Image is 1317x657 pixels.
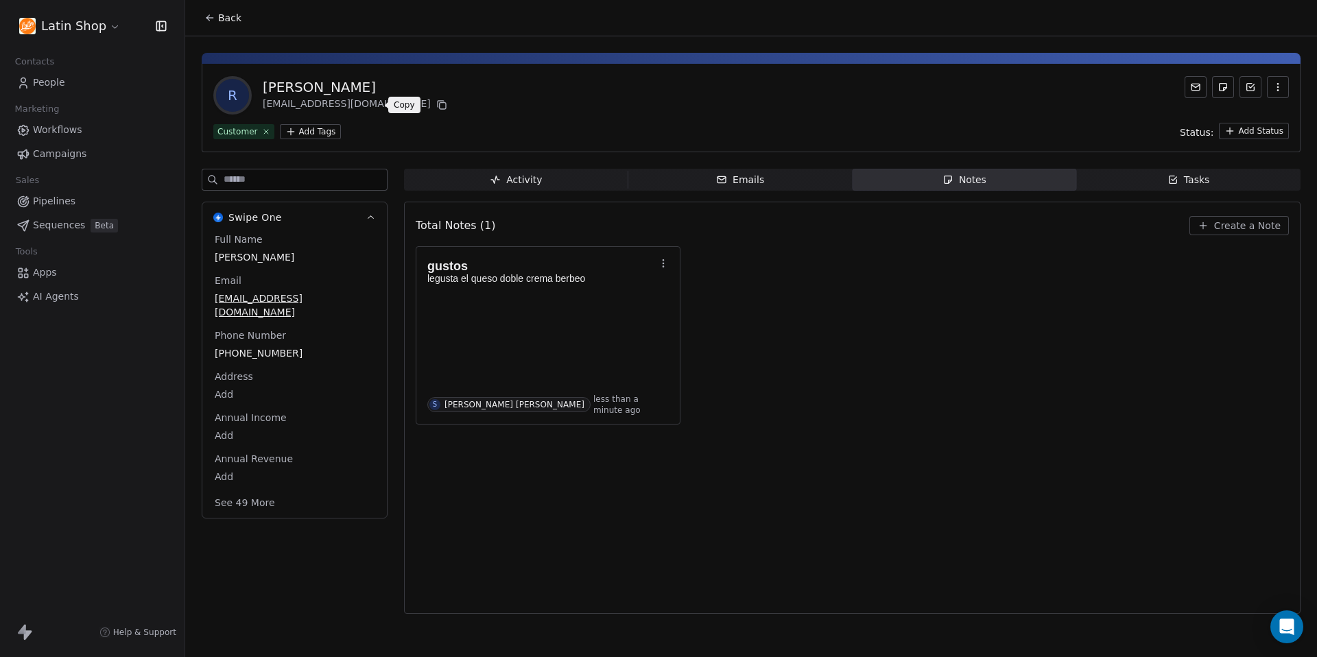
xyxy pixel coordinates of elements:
[427,259,655,273] h1: gustos
[218,11,241,25] span: Back
[1214,219,1281,232] span: Create a Note
[215,429,375,442] span: Add
[213,213,223,222] img: Swipe One
[11,261,174,284] a: Apps
[593,394,669,416] span: less than a minute ago
[9,51,60,72] span: Contacts
[16,14,123,38] button: Latin Shop
[1180,126,1213,139] span: Status:
[212,452,296,466] span: Annual Revenue
[1270,610,1303,643] div: Open Intercom Messenger
[228,211,282,224] span: Swipe One
[196,5,250,30] button: Back
[91,219,118,232] span: Beta
[33,265,57,280] span: Apps
[11,285,174,308] a: AI Agents
[41,17,106,35] span: Latin Shop
[33,289,79,304] span: AI Agents
[11,143,174,165] a: Campaigns
[212,232,265,246] span: Full Name
[1189,216,1289,235] button: Create a Note
[11,190,174,213] a: Pipelines
[10,241,43,262] span: Tools
[1219,123,1289,139] button: Add Status
[433,399,437,410] div: S
[716,173,764,187] div: Emails
[113,627,176,638] span: Help & Support
[427,273,655,284] p: legusta el queso doble crema berbeo
[19,18,36,34] img: Untitled%20Project%20-%20logo%20original.png
[212,328,289,342] span: Phone Number
[416,217,495,234] span: Total Notes (1)
[99,627,176,638] a: Help & Support
[444,400,584,409] div: [PERSON_NAME] [PERSON_NAME]
[216,79,249,112] span: R
[217,126,258,138] div: Customer
[11,119,174,141] a: Workflows
[394,99,415,110] p: Copy
[11,71,174,94] a: People
[202,232,387,518] div: Swipe OneSwipe One
[263,77,450,97] div: [PERSON_NAME]
[202,202,387,232] button: Swipe OneSwipe One
[33,147,86,161] span: Campaigns
[215,291,375,319] span: [EMAIL_ADDRESS][DOMAIN_NAME]
[33,75,65,90] span: People
[215,470,375,483] span: Add
[215,387,375,401] span: Add
[212,370,256,383] span: Address
[280,124,342,139] button: Add Tags
[9,99,65,119] span: Marketing
[215,250,375,264] span: [PERSON_NAME]
[10,170,45,191] span: Sales
[1167,173,1210,187] div: Tasks
[263,97,450,113] div: [EMAIL_ADDRESS][DOMAIN_NAME]
[206,490,283,515] button: See 49 More
[33,218,85,232] span: Sequences
[212,411,289,425] span: Annual Income
[33,123,82,137] span: Workflows
[11,214,174,237] a: SequencesBeta
[33,194,75,208] span: Pipelines
[215,346,375,360] span: [PHONE_NUMBER]
[490,173,542,187] div: Activity
[212,274,244,287] span: Email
